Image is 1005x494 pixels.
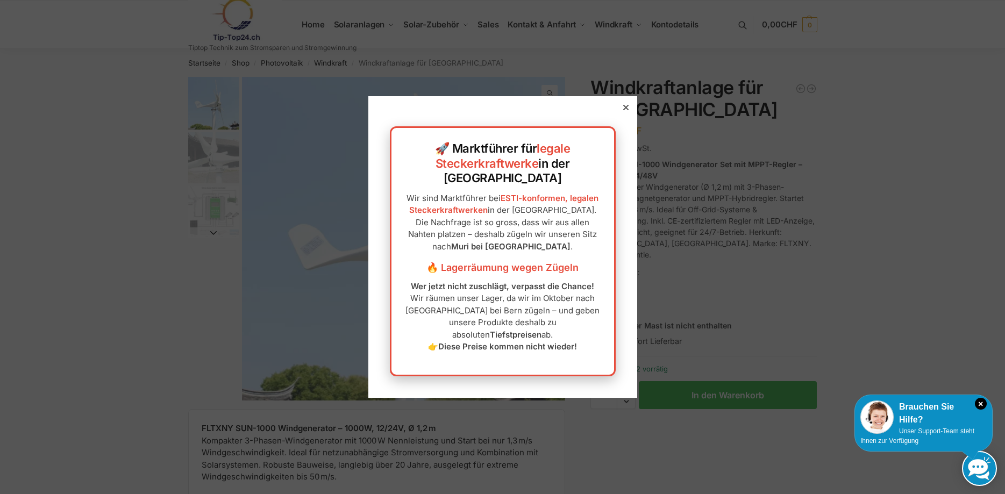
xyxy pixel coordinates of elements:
h3: 🔥 Lagerräumung wegen Zügeln [402,261,603,275]
span: Unser Support-Team steht Ihnen zur Verfügung [860,427,974,445]
strong: Muri bei [GEOGRAPHIC_DATA] [451,241,571,252]
strong: Tiefstpreisen [490,330,541,340]
div: Brauchen Sie Hilfe? [860,400,987,426]
a: legale Steckerkraftwerke [436,141,571,170]
p: Wir räumen unser Lager, da wir im Oktober nach [GEOGRAPHIC_DATA] bei Bern zügeln – und geben unse... [402,281,603,353]
img: Customer service [860,400,894,434]
strong: Wer jetzt nicht zuschlägt, verpasst die Chance! [411,281,594,291]
strong: Diese Preise kommen nicht wieder! [438,341,577,352]
a: ESTI-konformen, legalen Steckerkraftwerken [409,193,599,216]
p: Wir sind Marktführer bei in der [GEOGRAPHIC_DATA]. Die Nachfrage ist so gross, dass wir aus allen... [402,192,603,253]
h2: 🚀 Marktführer für in der [GEOGRAPHIC_DATA] [402,141,603,186]
i: Schließen [975,398,987,410]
